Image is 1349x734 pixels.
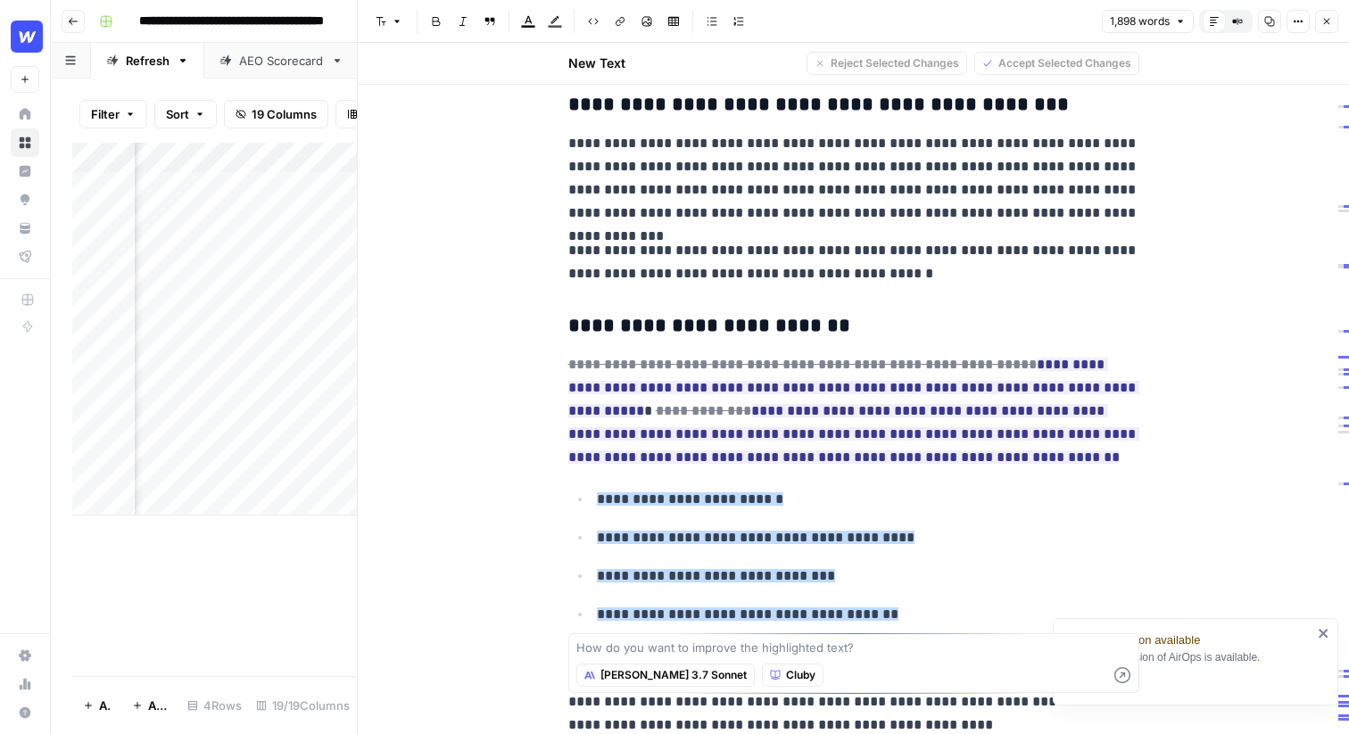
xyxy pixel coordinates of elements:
span: Reject Selected Changes [831,55,959,71]
button: Cluby [762,664,823,687]
button: 19 Columns [224,100,328,128]
span: Cluby [786,667,815,683]
span: [PERSON_NAME] 3.7 Sonnet [600,667,747,683]
button: Reject Selected Changes [807,52,967,75]
span: 19 Columns [252,105,317,123]
h2: New Text [568,54,625,72]
a: Insights [11,157,39,186]
button: 1,898 words [1102,10,1194,33]
span: 1,898 words [1110,13,1170,29]
span: Sort [166,105,189,123]
span: Add 10 Rows [148,697,170,714]
button: Workspace: Webflow [11,14,39,59]
a: Refresh [91,43,204,78]
a: Usage [11,670,39,698]
span: Add Row [99,697,111,714]
div: AEO Scorecard [239,52,324,70]
a: Your Data [11,214,39,243]
a: Browse [11,128,39,157]
div: A new version of AirOps is available. [1088,649,1312,692]
a: Flightpath [11,243,39,271]
button: Add Row [72,691,121,720]
div: Refresh [126,52,170,70]
a: Home [11,100,39,128]
button: Filter [79,100,147,128]
span: Filter [91,105,120,123]
a: AEO Scorecard [204,43,359,78]
div: 4 Rows [180,691,249,720]
button: Help + Support [11,698,39,727]
button: [PERSON_NAME] 3.7 Sonnet [576,664,755,687]
button: Accept Selected Changes [974,52,1139,75]
img: Webflow Logo [11,21,43,53]
div: 19/19 Columns [249,691,357,720]
a: Opportunities [11,186,39,214]
button: close [1318,626,1330,640]
span: Accept Selected Changes [998,55,1131,71]
span: New version available [1088,631,1200,649]
a: Settings [11,641,39,670]
button: Sort [154,100,217,128]
button: Add 10 Rows [121,691,180,720]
